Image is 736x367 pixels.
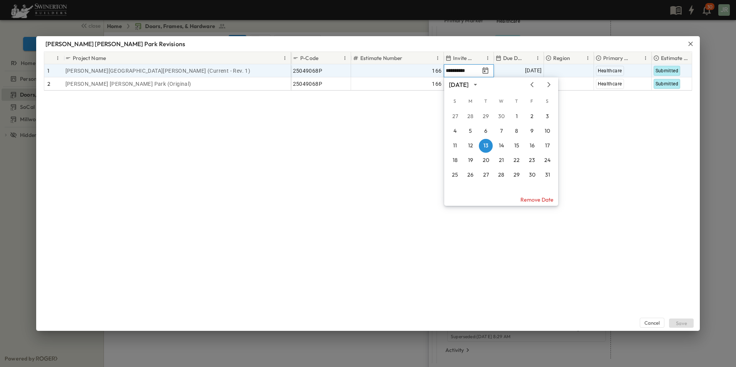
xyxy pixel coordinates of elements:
[360,54,403,62] p: Estimate Number
[449,80,468,89] div: [DATE]
[45,39,185,48] p: [PERSON_NAME] [PERSON_NAME] Park Revisions
[540,153,554,167] button: 24
[404,54,413,62] button: Sort
[584,55,591,62] button: Menu
[634,54,642,62] button: Sort
[463,139,477,153] button: 12
[47,67,49,75] p: 1
[484,55,491,62] button: Menu
[494,139,508,153] button: 14
[510,124,524,138] button: 8
[598,81,622,87] span: Healthcare
[572,54,580,62] button: Sort
[479,153,493,167] button: 20
[281,55,288,62] button: Menu
[656,68,679,73] span: Submitted
[448,153,462,167] button: 18
[463,110,477,123] button: 28
[540,110,554,123] button: 3
[471,80,480,89] button: calendar view is open, switch to year view
[448,93,462,109] span: Sunday
[448,168,462,182] button: 25
[544,82,554,88] button: Next month
[510,168,524,182] button: 29
[44,52,64,64] div: #
[434,55,441,62] button: Menu
[479,93,493,109] span: Tuesday
[598,68,622,73] span: Healthcare
[107,54,116,62] button: Sort
[534,55,541,62] button: Menu
[553,54,570,62] p: Region
[463,93,477,109] span: Monday
[476,54,484,62] button: Sort
[293,67,323,75] span: 25049068P
[540,124,554,138] button: 10
[494,110,508,123] button: 30
[603,54,632,62] p: Primary Market
[525,153,539,167] button: 23
[293,80,323,88] span: 25049068P
[47,80,50,88] p: 2
[525,93,539,109] span: Friday
[525,110,539,123] button: 2
[463,168,477,182] button: 26
[525,168,539,182] button: 30
[540,93,554,109] span: Saturday
[691,54,700,62] button: Sort
[463,124,477,138] button: 5
[510,93,524,109] span: Thursday
[479,124,493,138] button: 6
[642,55,649,62] button: Menu
[527,82,537,88] button: Previous month
[448,110,462,123] button: 27
[661,54,690,62] p: Estimate Status
[494,168,508,182] button: 28
[479,168,493,182] button: 27
[54,55,61,62] button: Menu
[510,110,524,123] button: 1
[494,124,508,138] button: 7
[47,54,56,62] button: Sort
[525,124,539,138] button: 9
[503,54,524,62] p: Due Date
[463,153,477,167] button: 19
[494,153,508,167] button: 21
[65,80,191,88] span: [PERSON_NAME] [PERSON_NAME] Park (Original)
[300,54,318,62] p: P-Code
[510,153,524,167] button: 22
[432,67,442,75] span: 166
[341,55,348,62] button: Menu
[494,93,508,109] span: Wednesday
[65,67,251,75] span: [PERSON_NAME][GEOGRAPHIC_DATA][PERSON_NAME] (Current - Rev. 1)
[640,318,664,328] button: Cancel
[444,194,558,206] button: Remove Date
[525,139,539,153] button: 16
[448,139,462,153] button: 11
[526,54,534,62] button: Sort
[479,110,493,123] button: 29
[540,139,554,153] button: 17
[73,54,106,62] p: Project Name
[540,168,554,182] button: 31
[479,139,493,153] button: 13
[320,54,328,62] button: Sort
[525,66,542,75] span: [DATE]
[448,124,462,138] button: 4
[432,80,442,88] span: 166
[510,139,524,153] button: 15
[453,54,474,62] p: Invite Date
[481,66,490,75] button: Tracking Date Menu
[656,81,679,87] span: Submitted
